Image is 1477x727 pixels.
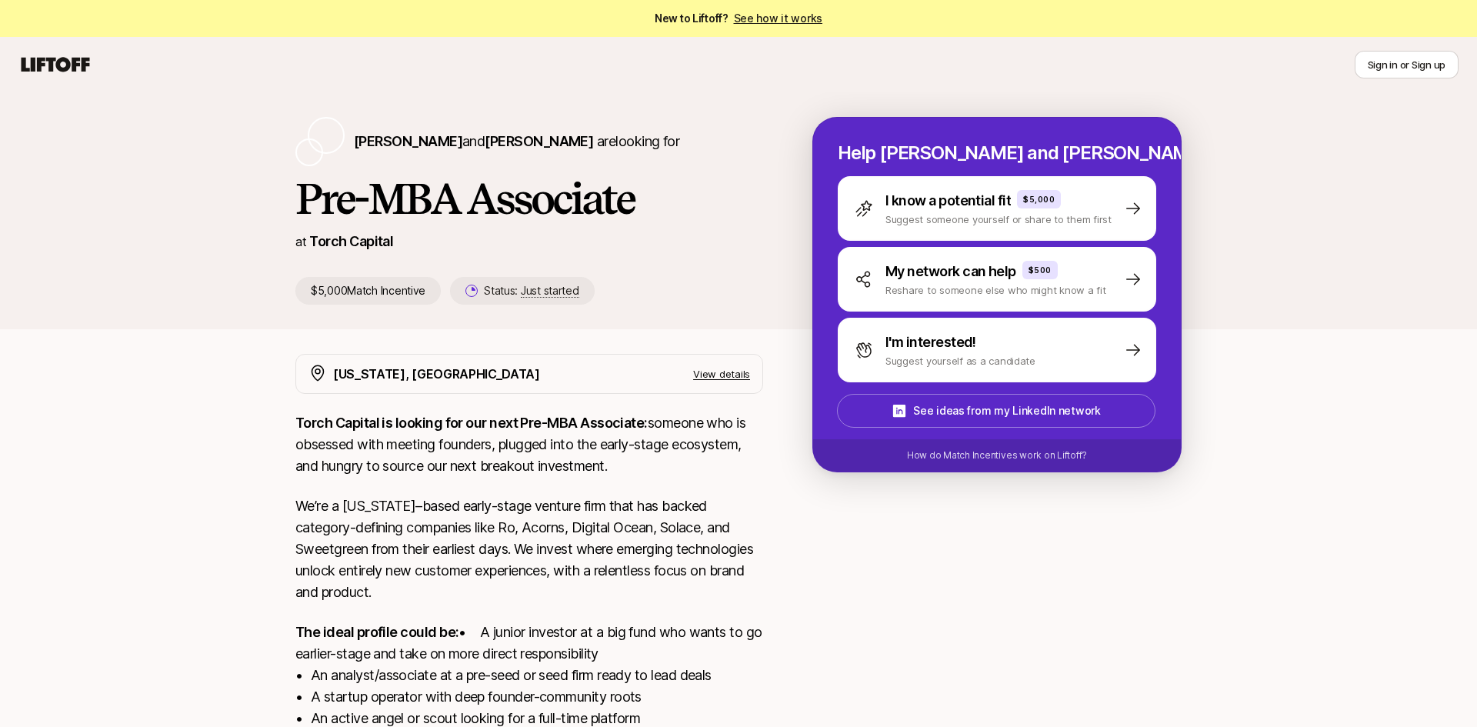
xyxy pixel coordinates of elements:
a: See how it works [734,12,823,25]
p: at [295,232,306,252]
a: Torch Capital [309,233,393,249]
span: and [462,133,593,149]
span: New to Liftoff? [655,9,822,28]
p: someone who is obsessed with meeting founders, plugged into the early-stage ecosystem, and hungry... [295,412,763,477]
p: How do Match Incentives work on Liftoff? [907,449,1087,462]
p: View details [693,366,750,382]
h1: Pre-MBA Associate [295,175,763,222]
p: $500 [1029,264,1052,276]
span: Just started [521,284,579,298]
p: I know a potential fit [885,190,1011,212]
p: $5,000 Match Incentive [295,277,441,305]
p: My network can help [885,261,1016,282]
strong: Torch Capital is looking for our next Pre-MBA Associate: [295,415,648,431]
span: [PERSON_NAME] [354,133,462,149]
strong: The ideal profile could be: [295,624,458,640]
button: Sign in or Sign up [1355,51,1459,78]
p: Help [PERSON_NAME] and [PERSON_NAME] hire [838,142,1156,164]
p: We’re a [US_STATE]–based early-stage venture firm that has backed category-defining companies lik... [295,495,763,603]
p: See ideas from my LinkedIn network [913,402,1100,420]
p: Suggest someone yourself or share to them first [885,212,1112,227]
p: $5,000 [1023,193,1055,205]
p: Reshare to someone else who might know a fit [885,282,1106,298]
p: I'm interested! [885,332,976,353]
p: Status: [484,282,578,300]
p: [US_STATE], [GEOGRAPHIC_DATA] [333,364,540,384]
span: [PERSON_NAME] [485,133,593,149]
p: Suggest yourself as a candidate [885,353,1035,369]
button: See ideas from my LinkedIn network [837,394,1155,428]
p: are looking for [354,131,679,152]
